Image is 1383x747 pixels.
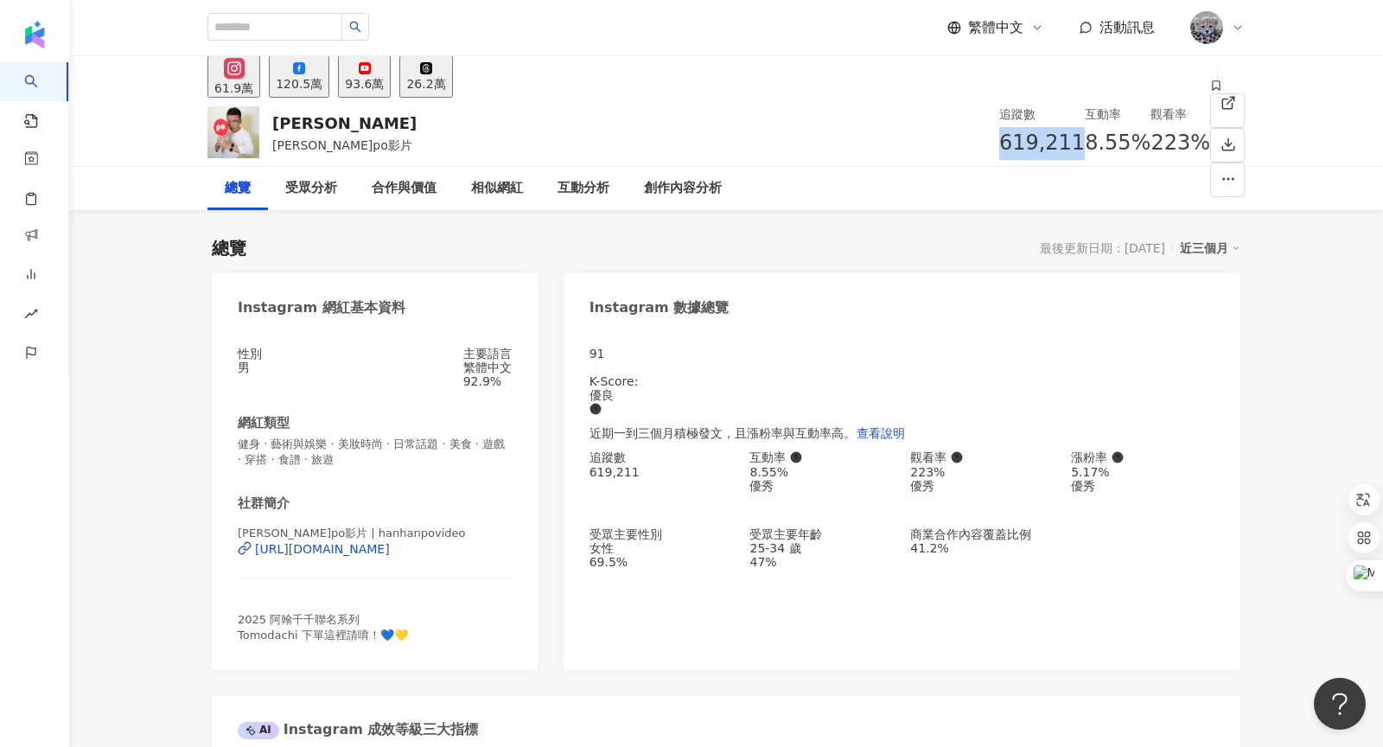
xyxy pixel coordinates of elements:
[999,105,1085,124] div: 追蹤數
[910,479,1054,493] div: 優秀
[558,178,609,199] div: 互動分析
[590,527,733,541] div: 受眾主要性別
[238,495,290,513] div: 社群簡介
[590,450,733,464] div: 追蹤數
[238,527,465,539] span: [PERSON_NAME]po影片 | hanhanpovideo
[24,62,59,130] a: search
[225,178,251,199] div: 總覽
[749,527,893,541] div: 受眾主要年齡
[471,178,523,199] div: 相似網紅
[590,298,730,317] div: Instagram 數據總覽
[590,555,733,569] div: 69.5%
[463,374,501,388] span: 92.9%
[590,374,1214,416] div: K-Score :
[255,542,390,556] div: [URL][DOMAIN_NAME]
[372,178,437,199] div: 合作與價值
[338,55,391,98] button: 93.6萬
[1085,105,1150,124] div: 互動率
[269,55,329,98] button: 120.5萬
[1085,127,1150,160] span: 8.55%
[1040,241,1165,255] div: 最後更新日期：[DATE]
[1150,127,1210,160] span: 223%
[856,416,906,450] button: 查看說明
[272,112,417,134] div: [PERSON_NAME]
[968,18,1023,37] span: 繁體中文
[238,720,478,739] div: Instagram 成效等級三大指標
[749,450,893,464] div: 互動率
[910,541,1054,555] div: 41.2%
[207,106,259,158] img: KOL Avatar
[21,21,48,48] img: logo icon
[399,55,452,98] button: 26.2萬
[238,298,405,317] div: Instagram 網紅基本資料
[463,347,512,361] div: 主要語言
[345,77,384,91] div: 93.6萬
[1314,678,1366,730] iframe: Help Scout Beacon - Open
[910,465,1054,479] div: 223%
[590,416,1214,450] div: 近期一到三個月積極發文，且漲粉率與互動率高。
[212,236,246,260] div: 總覽
[238,437,512,468] span: 健身 · 藝術與娛樂 · 美妝時尚 · 日常話題 · 美食 · 遊戲 · 穿搭 · 食譜 · 旅遊
[999,131,1085,155] span: 619,211
[590,465,733,479] div: 619,211
[214,81,253,95] div: 61.9萬
[238,347,262,361] div: 性別
[1180,237,1240,259] div: 近三個月
[349,21,361,33] span: search
[910,527,1054,541] div: 商業合作內容覆蓋比例
[238,613,408,642] span: 2025 阿翰千千聯名系列 Tomodachi 下單這裡請唷！💙💛
[276,77,322,91] div: 120.5萬
[1071,450,1214,464] div: 漲粉率
[272,138,412,152] span: [PERSON_NAME]po影片
[590,541,733,555] div: 女性
[238,541,512,557] a: [URL][DOMAIN_NAME]
[644,178,722,199] div: 創作內容分析
[749,555,893,569] div: 47%
[463,361,512,374] div: 繁體中文
[406,77,445,91] div: 26.2萬
[749,479,893,493] div: 優秀
[1150,105,1210,124] div: 觀看率
[749,541,893,555] div: 25-34 歲
[857,426,905,440] span: 查看說明
[24,297,38,335] span: rise
[1071,479,1214,493] div: 優秀
[238,414,290,432] div: 網紅類型
[285,178,337,199] div: 受眾分析
[1099,19,1155,35] span: 活動訊息
[1071,465,1214,479] div: 5.17%
[1190,11,1223,44] img: Screen%20Shot%202021-07-26%20at%202.59.10%20PM%20copy.png
[749,465,893,479] div: 8.55%
[238,722,279,739] div: AI
[207,55,260,98] button: 61.9萬
[910,450,1054,464] div: 觀看率
[238,361,262,374] div: 男
[590,388,1214,402] div: 優良
[590,347,1214,361] div: 91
